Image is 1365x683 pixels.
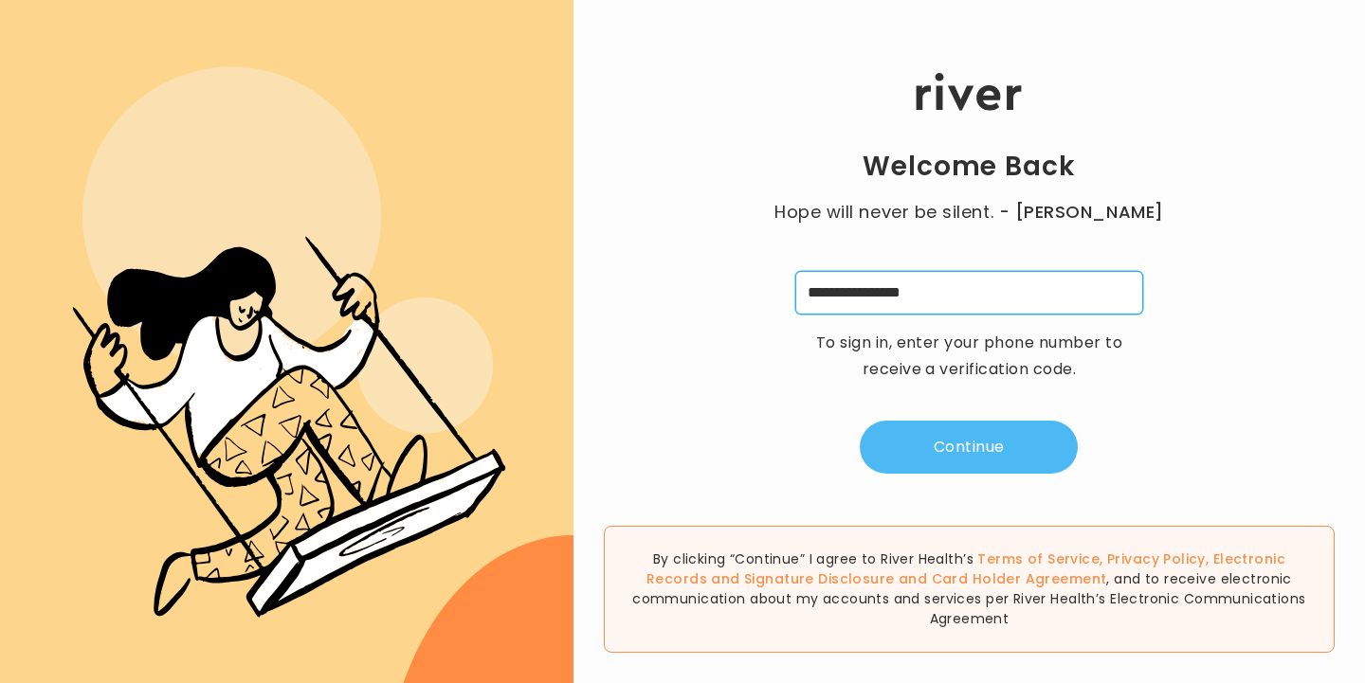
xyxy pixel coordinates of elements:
[755,199,1182,225] p: Hope will never be silent.
[860,421,1078,474] button: Continue
[646,549,1285,588] span: , , and
[999,199,1164,225] span: - [PERSON_NAME]
[932,569,1107,588] a: Card Holder Agreement
[646,549,1285,588] a: Electronic Records and Signature Disclosure
[977,549,1100,568] a: Terms of Service
[1107,549,1206,568] a: Privacy Policy
[863,150,1075,184] h1: Welcome Back
[604,526,1335,653] div: By clicking “Continue” I agree to River Health’s
[632,569,1305,628] span: , and to receive electronic communication about my accounts and services per River Health’s Elect...
[803,330,1135,383] p: To sign in, enter your phone number to receive a verification code.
